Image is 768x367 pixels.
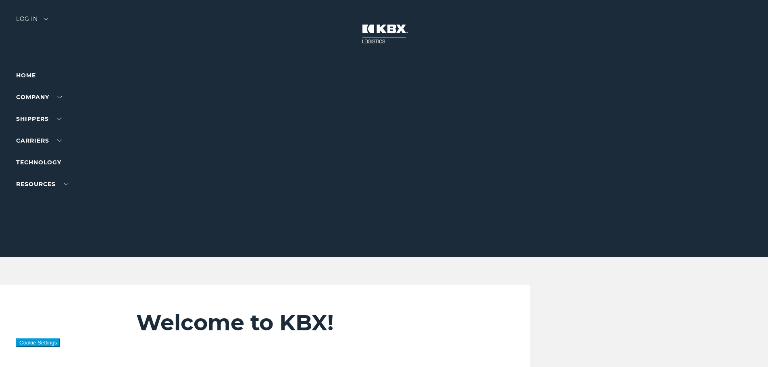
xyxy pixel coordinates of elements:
[16,115,62,122] a: SHIPPERS
[16,72,36,79] a: Home
[16,93,62,101] a: Company
[136,309,482,336] h2: Welcome to KBX!
[16,338,60,347] button: Cookie Settings
[16,16,48,28] div: Log in
[44,18,48,20] img: arrow
[16,180,69,188] a: RESOURCES
[354,16,414,52] img: kbx logo
[16,159,61,166] a: Technology
[16,137,62,144] a: Carriers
